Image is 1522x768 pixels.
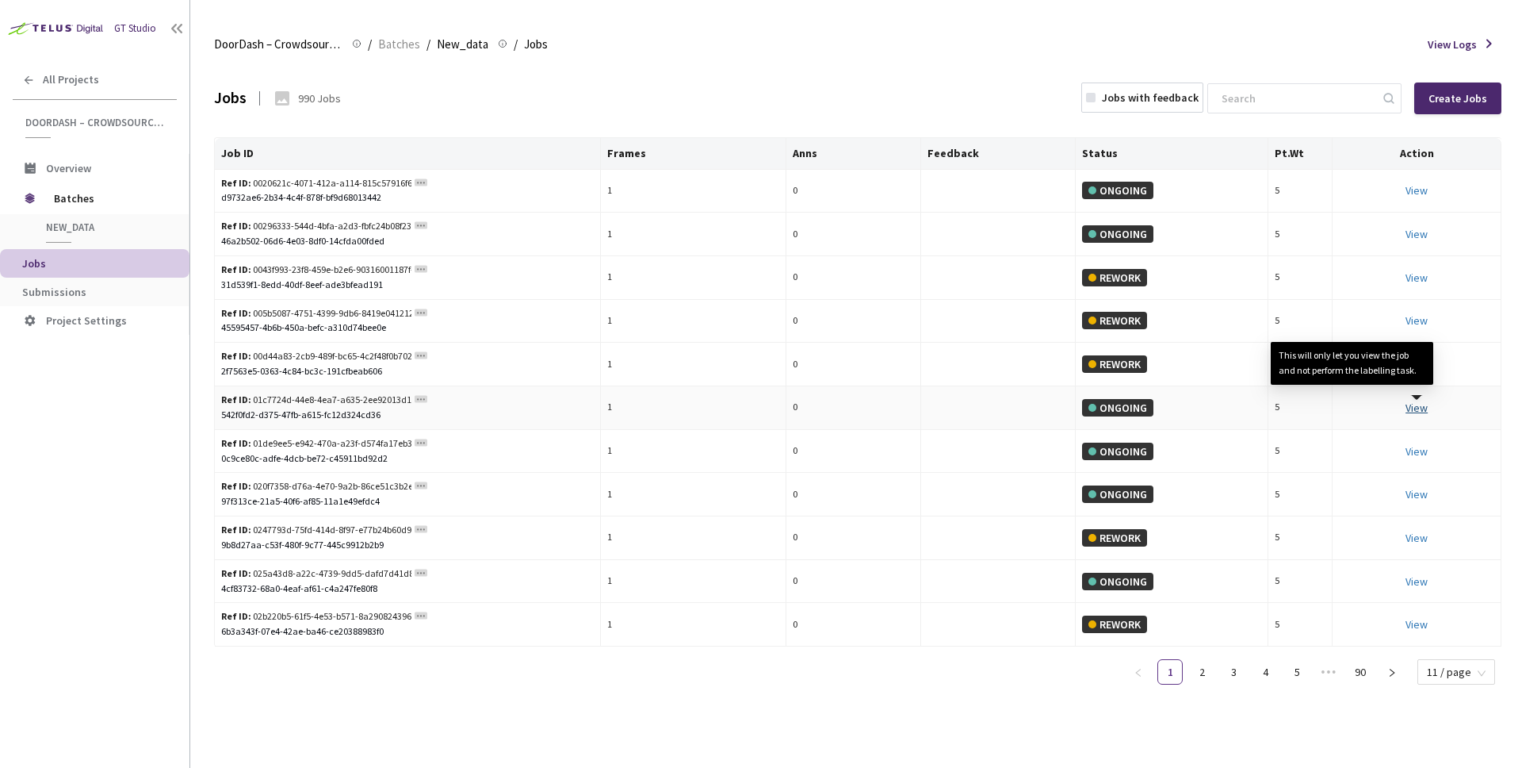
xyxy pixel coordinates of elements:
[1268,256,1333,300] td: 5
[1405,444,1428,459] a: View
[221,451,594,467] div: 0c9ce80c-adfe-4dcb-be72-c45911bd92d2
[221,364,594,379] div: 2f7563e5-0363-4c84-bc3c-191cfbeab606
[221,538,594,553] div: 9b8d27aa-c53f-480f-9c77-445c9912b2b9
[1082,269,1147,286] div: REWORK
[786,386,921,430] td: 0
[46,221,163,234] span: New_data
[426,35,430,54] li: /
[221,523,411,538] div: 0247793d-75fd-414d-8f97-e77b24b60d97-retina-large
[601,300,786,344] td: 1
[1222,660,1245,684] a: 3
[1126,659,1151,685] li: Previous Page
[1268,560,1333,604] td: 5
[298,90,341,106] div: 990 Jobs
[1076,138,1268,170] th: Status
[221,567,251,579] b: Ref ID:
[221,436,411,451] div: 01de9ee5-e942-470a-a23f-d574fa17eb3f-retina-large
[1082,399,1153,417] div: ONGOING
[786,300,921,344] td: 0
[215,138,601,170] th: Job ID
[46,313,127,328] span: Project Settings
[214,86,247,109] div: Jobs
[221,350,251,362] b: Ref ID:
[43,73,99,86] span: All Projects
[1189,659,1214,685] li: 2
[1268,213,1333,256] td: 5
[221,307,251,319] b: Ref ID:
[1268,516,1333,560] td: 5
[1268,603,1333,647] td: 5
[221,190,594,205] div: d9732ae6-2b34-4c4f-878f-bf9d68013442
[786,473,921,516] td: 0
[1405,531,1428,545] a: View
[221,306,411,321] div: 005b5087-4751-4399-9db6-8419e041212a-retina-large
[786,138,921,170] th: Anns
[786,343,921,386] td: 0
[221,176,411,191] div: 0020621c-4071-412a-a114-815c57916f63-retina-large
[1082,529,1147,547] div: REWORK
[1405,487,1428,501] a: View
[1405,227,1428,241] a: View
[22,256,46,271] span: Jobs
[1212,84,1381,113] input: Search
[1082,225,1153,243] div: ONGOING
[1379,659,1405,685] li: Next Page
[1158,660,1182,684] a: 1
[221,582,594,597] div: 4cf83732-68a0-4eaf-af61-c4a247fe80f8
[1333,138,1501,170] th: Action
[54,182,163,214] span: Batches
[1417,659,1495,678] div: Page Size
[1082,443,1153,460] div: ONGOING
[1405,183,1428,198] a: View
[1221,659,1246,685] li: 3
[1285,660,1309,684] a: 5
[221,263,411,278] div: 0043f993-23f8-459e-b2e6-90316001187f-retina-large
[1082,182,1153,199] div: ONGOING
[221,393,411,408] div: 01c7724d-44e8-4ea7-a635-2ee92013d123-retina-large
[1126,659,1151,685] button: left
[221,219,411,234] div: 00296333-544d-4bfa-a2d3-fbfc24b08f23-retina-large
[1102,90,1199,106] div: Jobs with feedback
[601,386,786,430] td: 1
[25,116,167,129] span: DoorDash – Crowdsource Catalog Annotation
[524,35,548,54] span: Jobs
[221,321,594,336] div: 45595457-4b6b-450a-befc-a310d74bee0e
[601,516,786,560] td: 1
[1379,659,1405,685] button: right
[601,138,786,170] th: Frames
[786,256,921,300] td: 0
[221,480,251,492] b: Ref ID:
[786,516,921,560] td: 0
[1082,616,1147,633] div: REWORK
[1190,660,1214,684] a: 2
[786,170,921,213] td: 0
[1284,659,1310,685] li: 5
[1268,300,1333,344] td: 5
[1405,271,1428,285] a: View
[1428,92,1487,105] div: Create Jobs
[1279,348,1425,378] div: This will only let you view the job and not perform the labelling task.
[1252,659,1278,685] li: 4
[221,408,594,423] div: 542f0fd2-d375-47fb-a615-fc12d324cd36
[1268,343,1333,386] td: 5
[221,524,251,536] b: Ref ID:
[1082,355,1147,373] div: REWORK
[1268,430,1333,474] td: 5
[46,161,91,175] span: Overview
[601,430,786,474] td: 1
[601,473,786,516] td: 1
[1268,386,1333,430] td: 5
[114,21,156,36] div: GT Studio
[786,213,921,256] td: 0
[601,256,786,300] td: 1
[221,278,594,293] div: 31d539f1-8edd-40df-8eef-ade3bfead191
[437,35,488,54] span: New_data
[214,35,342,54] span: DoorDash – Crowdsource Catalog Annotation
[1316,659,1341,685] span: •••
[1268,138,1333,170] th: Pt.Wt
[1316,659,1341,685] li: Next 5 Pages
[786,560,921,604] td: 0
[1082,573,1153,590] div: ONGOING
[221,234,594,249] div: 46a2b502-06d6-4e03-8df0-14cfda00fded
[514,35,518,54] li: /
